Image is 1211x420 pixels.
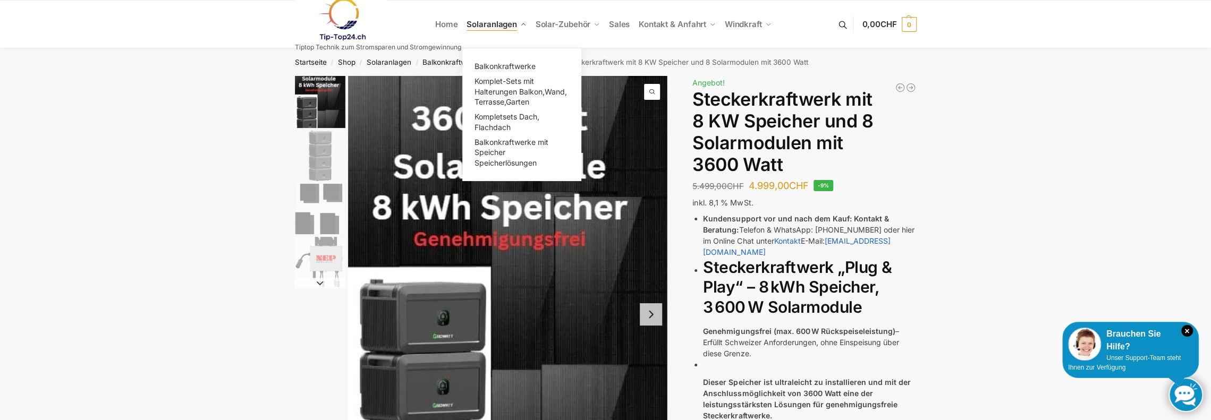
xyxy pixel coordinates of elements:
a: Balkonkraftwerke mit Batterie Speicher [422,58,554,66]
bdi: 4.999,00 [748,180,808,191]
bdi: 5.499,00 [692,181,743,191]
a: Shop [338,58,355,66]
a: Kontakt [774,236,800,245]
span: Windkraft [725,19,762,29]
strong: Dieser Speicher ist ultraleicht zu installieren und mit der Anschlussmöglichkeit von 3600 Watt ei... [703,378,910,420]
strong: Kontakt & Beratung: [703,214,888,234]
span: CHF [789,180,808,191]
span: Angebot! [692,78,725,87]
a: Windkraft [720,1,776,48]
a: Balkonkraftwerke [469,59,575,74]
span: Solar-Zubehör [536,19,591,29]
button: Next slide [640,303,662,325]
a: [EMAIL_ADDRESS][DOMAIN_NAME] [703,236,890,256]
p: Tiptop Technik zum Stromsparen und Stromgewinnung [295,44,461,50]
img: NEP_800 [295,237,345,287]
strong: Kundensupport vor und nach dem Kauf: [703,214,851,223]
img: Customer service [1068,328,1101,361]
span: 0,00 [862,19,896,29]
img: 6 Module bificiaL [295,184,345,234]
p: – Erfüllt Schweizer Anforderungen, ohne Einspeisung über diese Grenze. [703,325,916,359]
h2: Steckerkraftwerk „Plug & Play“ – 8 kWh Speicher, 3 600 W Solarmodule [703,258,916,318]
span: Kontakt & Anfahrt [639,19,706,29]
span: 0 [902,17,917,32]
a: Flexible Solarpanels (2×120 W) & SolarLaderegler [895,82,905,93]
span: Solaranlagen [467,19,517,29]
span: Balkonkraftwerke mit Speicher Speicherlösungen [475,138,548,167]
i: Schließen [1181,325,1193,337]
span: Balkonkraftwerke [475,62,536,71]
a: Kompletsets Dach, Flachdach [469,109,575,135]
span: / [327,58,338,67]
img: Balkonkraftwerk mit 3600 Watt [295,131,345,181]
a: Balkonkraftwerke mit Speicher Speicherlösungen [469,135,575,170]
li: 3 / 4 [292,182,345,235]
a: Komplet-Sets mit Halterungen Balkon,Wand, Terrasse,Garten [469,74,575,109]
a: Startseite [295,58,327,66]
a: 900/600 mit 2,2 KwH Marstek Speicher [905,82,916,93]
a: Solaranlagen [462,1,531,48]
strong: Genehmigungsfrei (max. 600 W Rückspeiseleistung) [703,327,895,336]
span: Unser Support-Team steht Ihnen zur Verfügung [1068,354,1181,371]
a: Solar-Zubehör [531,1,604,48]
button: Next slide [295,278,345,288]
span: inkl. 8,1 % MwSt. [692,198,753,207]
span: / [355,58,367,67]
span: -9% [814,180,833,191]
li: Telefon & WhatsApp: [PHONE_NUMBER] oder hier im Online Chat unter E-Mail: [703,213,916,258]
a: Kontakt & Anfahrt [634,1,720,48]
li: 4 / 4 [292,235,345,288]
a: Sales [604,1,634,48]
span: / [411,58,422,67]
img: 8kw-3600-watt-Collage.jpg [295,76,345,128]
div: Brauchen Sie Hilfe? [1068,328,1193,353]
li: 1 / 4 [292,76,345,129]
h1: Steckerkraftwerk mit 8 KW Speicher und 8 Solarmodulen mit 3600 Watt [692,89,916,175]
span: CHF [880,19,897,29]
span: CHF [727,181,743,191]
a: 0,00CHF 0 [862,8,916,40]
nav: Breadcrumb [276,48,935,76]
a: Solaranlagen [367,58,411,66]
span: Sales [609,19,630,29]
span: Kompletsets Dach, Flachdach [475,112,539,132]
li: 2 / 4 [292,129,345,182]
span: Komplet-Sets mit Halterungen Balkon,Wand, Terrasse,Garten [475,76,567,106]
